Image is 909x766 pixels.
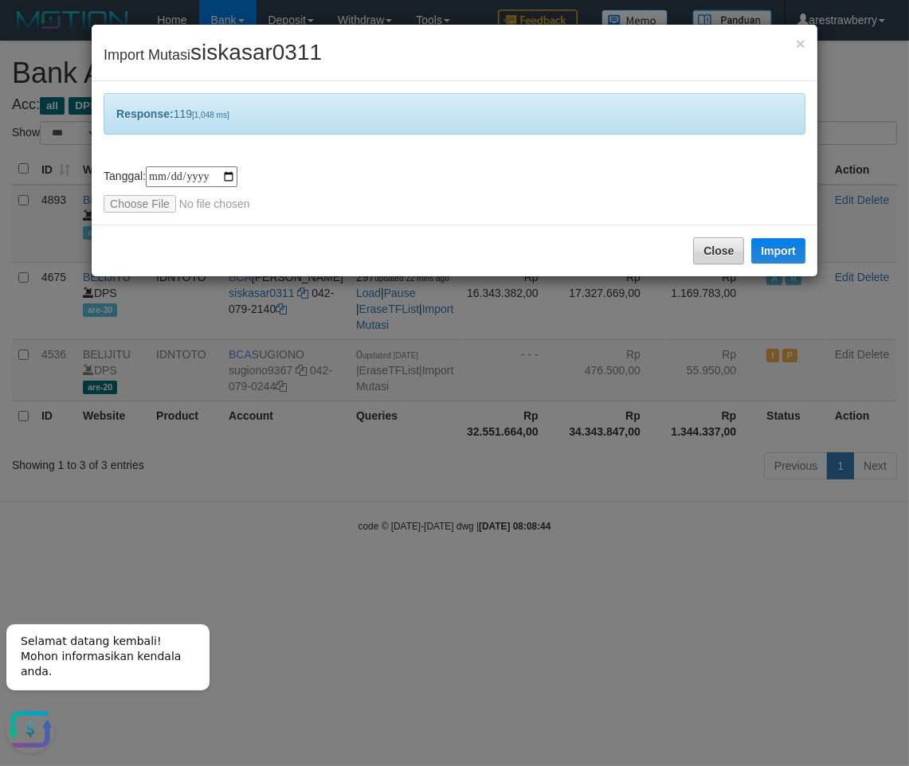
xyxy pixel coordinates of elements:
span: Selamat datang kembali! Mohon informasikan kendala anda. [21,25,181,68]
div: Tanggal: [104,166,805,213]
div: 119 [104,93,805,135]
button: Import [751,238,805,264]
span: [1,048 ms] [192,111,229,119]
button: Close [796,35,805,52]
span: × [796,34,805,53]
button: Close [693,237,744,264]
b: Response: [116,107,174,120]
button: Open LiveChat chat widget [6,96,54,143]
span: siskasar0311 [190,40,322,64]
span: Import Mutasi [104,47,322,63]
